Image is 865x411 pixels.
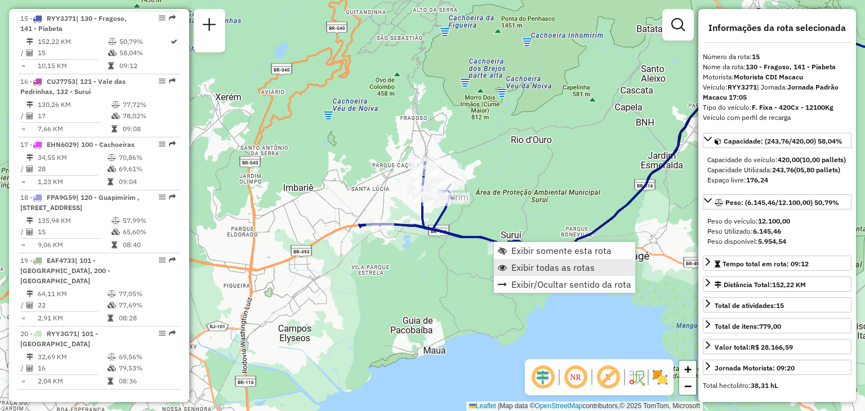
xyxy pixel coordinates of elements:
[37,300,107,311] td: 22
[112,217,120,224] i: % de utilização do peso
[703,381,851,391] div: Total hectolitro:
[511,246,612,255] span: Exibir somente esta rota
[37,123,111,135] td: 7,66 KM
[703,62,851,72] div: Nome da rota:
[707,175,847,185] div: Espaço livre:
[37,110,111,122] td: 17
[751,381,778,390] strong: 38,31 hL
[20,77,126,96] span: | 121 - Vale das Pedrinhas, 132 - Suruí
[47,256,75,265] span: EAF4733
[715,321,781,332] div: Total de itens:
[627,368,645,386] img: Fluxo de ruas
[108,50,117,56] i: % de utilização da cubagem
[20,14,127,33] span: | 130 - Fragoso, 141 - Piabeta
[511,280,631,289] span: Exibir/Ocultar sentido da rota
[772,166,794,174] strong: 243,76
[37,376,107,387] td: 2,04 KM
[169,15,176,21] em: Rota exportada
[169,330,176,337] em: Rota exportada
[112,242,117,248] i: Tempo total em rota
[112,126,117,132] i: Tempo total em rota
[26,166,33,172] i: Total de Atividades
[108,154,116,161] i: % de utilização do peso
[37,226,111,238] td: 15
[778,155,800,164] strong: 420,00
[20,329,98,348] span: 20 -
[37,60,108,72] td: 10,15 KM
[707,217,790,225] span: Peso do veículo:
[26,38,33,45] i: Distância Total
[169,78,176,84] em: Rota exportada
[707,155,847,165] div: Capacidade do veículo:
[26,302,33,309] i: Total de Atividades
[47,77,75,86] span: CUJ7753
[169,257,176,263] em: Rota exportada
[47,329,77,338] span: RYY3G71
[679,361,696,378] a: Zoom in
[20,163,26,175] td: /
[529,364,556,391] span: Ocultar deslocamento
[108,166,116,172] i: % de utilização da cubagem
[498,402,500,410] span: |
[26,154,33,161] i: Distância Total
[703,23,851,33] h4: Informações da rota selecionada
[108,178,113,185] i: Tempo total em rota
[703,83,839,101] span: | Jornada:
[20,176,26,187] td: =
[20,14,127,33] span: 15 -
[667,14,689,36] a: Exibir filtros
[37,215,111,226] td: 135,94 KM
[37,176,107,187] td: 1,23 KM
[26,365,33,372] i: Total de Atividades
[20,193,140,212] span: | 120 - Guapimirim , [STREET_ADDRESS]
[119,60,170,72] td: 09:12
[37,47,108,59] td: 15
[20,363,26,374] td: /
[715,363,795,373] div: Jornada Motorista: 09:20
[20,329,98,348] span: | 101 - [GEOGRAPHIC_DATA]
[715,280,806,290] div: Distância Total:
[122,239,176,251] td: 08:40
[20,60,26,72] td: =
[494,259,635,276] li: Exibir todas as rotas
[47,140,77,149] span: EHN6029
[746,62,836,71] strong: 130 - Fragoso, 141 - Piabeta
[118,152,175,163] td: 70,86%
[20,193,140,212] span: 18 -
[707,226,847,236] div: Peso Utilizado:
[118,376,175,387] td: 08:36
[703,150,851,190] div: Capacidade: (243,76/420,00) 58,04%
[119,47,170,59] td: 58,04%
[112,101,120,108] i: % de utilização do peso
[122,215,176,226] td: 57,99%
[118,176,175,187] td: 09:04
[118,351,175,363] td: 69,56%
[20,312,26,324] td: =
[776,301,784,310] strong: 15
[751,343,793,351] strong: R$ 28.166,59
[108,291,116,297] i: % de utilização do peso
[47,14,76,23] span: RYY3J71
[159,257,166,263] em: Opções
[119,36,170,47] td: 50,79%
[159,15,166,21] em: Opções
[108,302,116,309] i: % de utilização da cubagem
[703,52,851,62] div: Número da rota:
[20,300,26,311] td: /
[707,165,847,175] div: Capacidade Utilizada:
[469,402,496,410] a: Leaflet
[684,379,692,393] span: −
[684,362,692,376] span: +
[122,226,176,238] td: 65,60%
[108,315,113,321] i: Tempo total em rota
[20,140,135,149] span: 17 -
[108,62,114,69] i: Tempo total em rota
[47,193,76,202] span: FPA9G59
[794,166,840,174] strong: (05,80 pallets)
[800,155,846,164] strong: (10,00 pallets)
[159,141,166,148] em: Opções
[26,101,33,108] i: Distância Total
[679,378,696,395] a: Zoom out
[37,351,107,363] td: 32,69 KM
[108,354,116,360] i: % de utilização do peso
